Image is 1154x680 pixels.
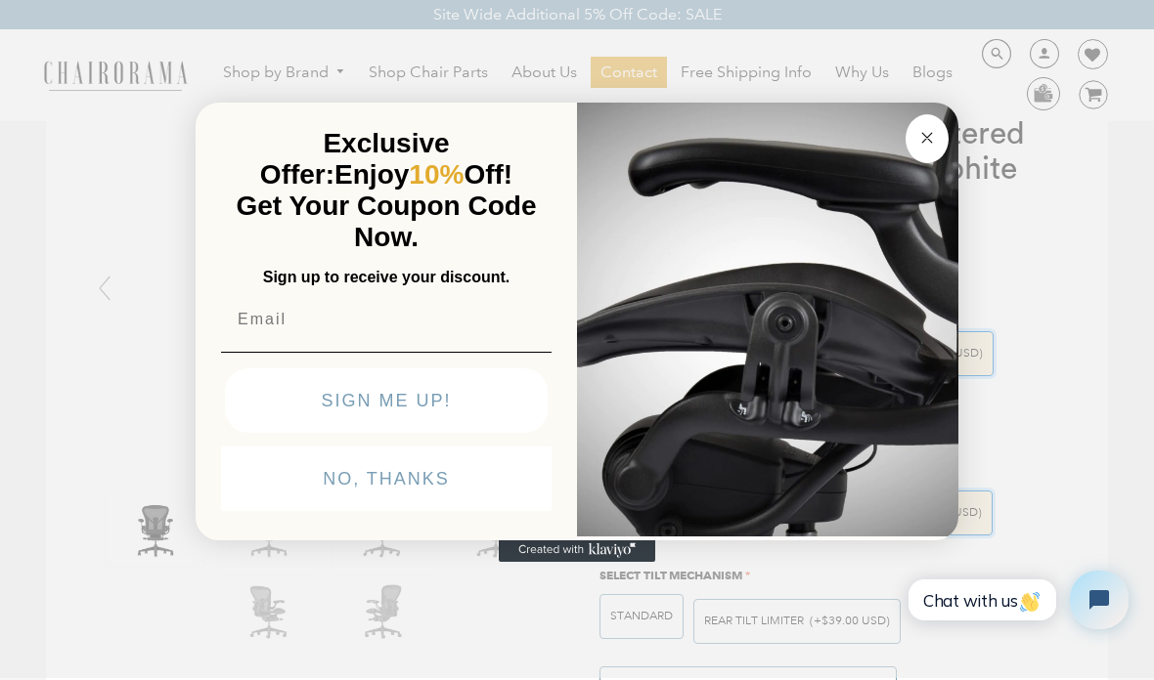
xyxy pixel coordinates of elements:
a: Created with Klaviyo - opens in a new tab [499,538,655,562]
button: NO, THANKS [221,446,552,511]
button: Close dialog [906,114,949,163]
input: Email [221,300,552,339]
span: 10% [409,159,464,190]
span: Sign up to receive your discount. [263,269,510,285]
span: Enjoy Off! [334,159,512,190]
iframe: Tidio Chat [887,554,1145,646]
img: 92d77583-a095-41f6-84e7-858462e0427a.jpeg [577,99,958,536]
button: SIGN ME UP! [225,368,548,433]
span: Get Your Coupon Code Now. [237,191,537,252]
span: Exclusive Offer: [260,128,450,190]
img: underline [221,352,552,353]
